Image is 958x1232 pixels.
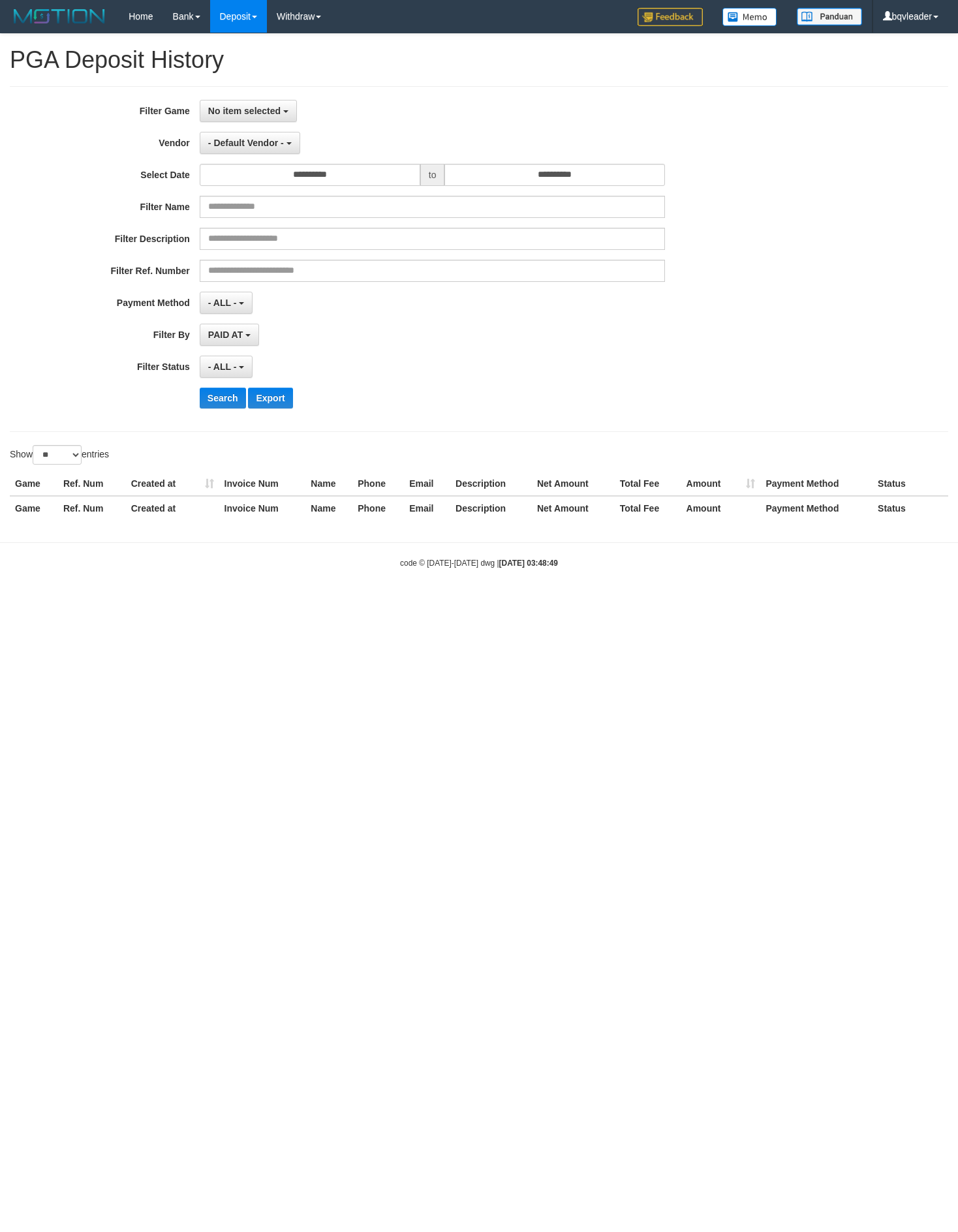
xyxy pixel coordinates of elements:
[681,472,761,496] th: Amount
[248,388,292,408] button: Export
[33,445,82,465] select: Showentries
[200,100,297,122] button: No item selected
[200,356,253,378] button: - ALL -
[126,472,219,496] th: Created at
[200,324,259,346] button: PAID AT
[760,472,873,496] th: Payment Method
[499,559,558,568] strong: [DATE] 03:48:49
[200,132,300,154] button: - Default Vendor -
[200,388,246,408] button: Search
[126,496,219,520] th: Created at
[219,496,306,520] th: Invoice Num
[208,138,284,148] span: - Default Vendor -
[873,496,948,520] th: Status
[760,496,873,520] th: Payment Method
[208,106,281,116] span: No item selected
[873,472,948,496] th: Status
[681,496,761,520] th: Amount
[638,8,703,26] img: Feedback.jpg
[10,445,109,465] label: Show entries
[532,496,615,520] th: Net Amount
[450,472,532,496] th: Description
[450,496,532,520] th: Description
[10,47,948,73] h1: PGA Deposit History
[797,8,862,25] img: panduan.png
[200,292,253,314] button: - ALL -
[305,496,352,520] th: Name
[208,330,243,340] span: PAID AT
[404,496,450,520] th: Email
[615,472,681,496] th: Total Fee
[219,472,306,496] th: Invoice Num
[10,7,109,26] img: MOTION_logo.png
[58,496,126,520] th: Ref. Num
[420,164,445,186] span: to
[722,8,777,26] img: Button%20Memo.svg
[305,472,352,496] th: Name
[10,472,58,496] th: Game
[352,472,404,496] th: Phone
[208,362,237,372] span: - ALL -
[400,559,558,568] small: code © [DATE]-[DATE] dwg |
[532,472,615,496] th: Net Amount
[10,496,58,520] th: Game
[352,496,404,520] th: Phone
[615,496,681,520] th: Total Fee
[208,298,237,308] span: - ALL -
[58,472,126,496] th: Ref. Num
[404,472,450,496] th: Email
